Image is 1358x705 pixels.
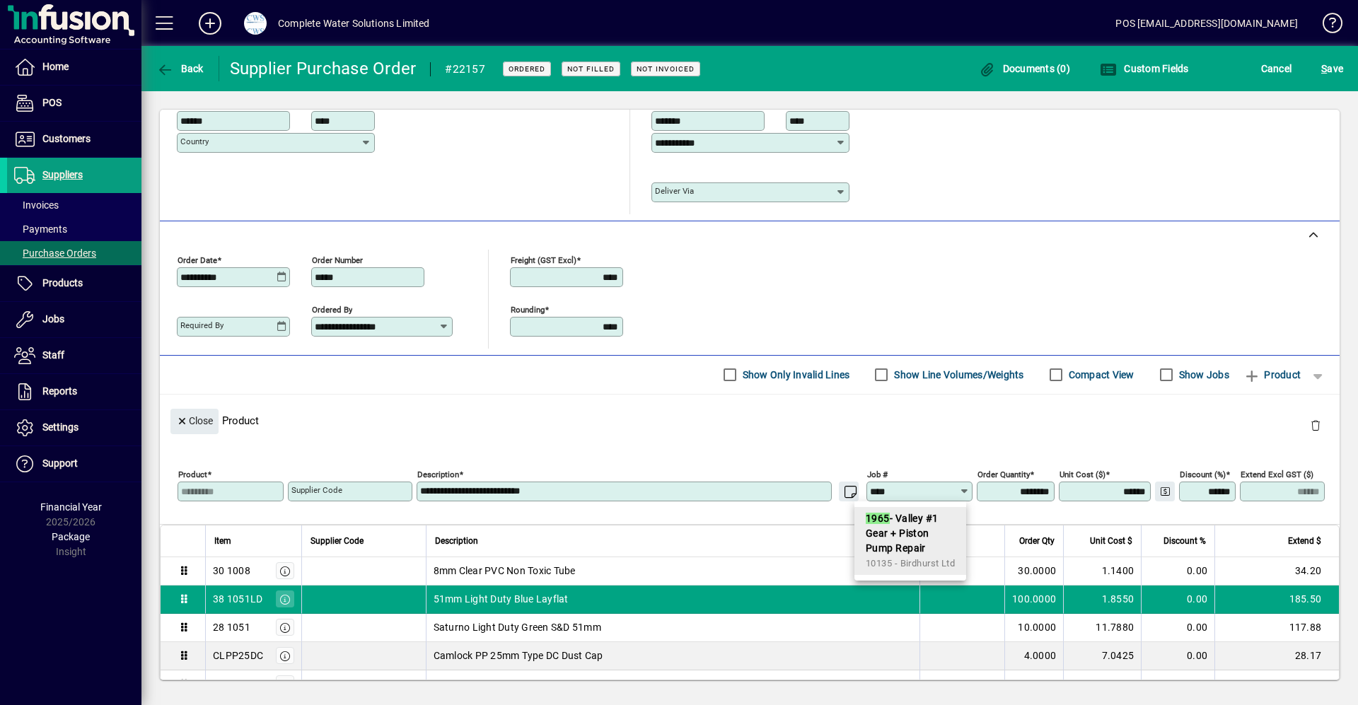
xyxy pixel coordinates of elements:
span: Item [214,533,231,549]
mat-label: Rounding [511,304,545,314]
td: 1.8550 [1063,585,1141,614]
span: Back [156,63,204,74]
span: ave [1321,57,1343,80]
span: Extend $ [1288,533,1321,549]
span: Discount % [1163,533,1206,549]
a: Settings [7,410,141,445]
button: Add [187,11,233,36]
td: 185.50 [1214,585,1339,614]
a: POS [7,86,141,121]
mat-label: Order date [178,255,217,264]
span: Purchase Orders [14,247,96,259]
button: Cancel [1258,56,1296,81]
span: - Valley #1 Gear + Piston Pump Repair [866,511,955,556]
a: Purchase Orders [7,241,141,265]
span: Products [42,277,83,289]
span: Settings [42,421,79,433]
span: Support [42,458,78,469]
button: Back [153,56,207,81]
span: Supplier Code [311,533,364,549]
div: Supplier Purchase Order [230,57,417,80]
span: 51mm Light Duty Blue Layflat [434,592,569,606]
mat-label: Product [178,469,207,479]
span: Home [42,61,69,72]
mat-label: Ordered by [312,304,352,314]
label: Show Jobs [1176,368,1229,382]
td: 11.7880 [1063,614,1141,642]
td: 8.80 [1214,670,1339,699]
span: Documents (0) [978,63,1070,74]
app-page-header-button: Delete [1299,419,1333,431]
div: 30 1008 [213,564,250,578]
a: Invoices [7,193,141,217]
mat-option: 1965 - Valley #1 Gear + Piston Pump Repair [854,507,966,575]
span: Financial Year [40,501,102,513]
div: 28 1051 [213,620,250,634]
mat-label: Required by [180,320,224,330]
td: 7.0425 [1063,642,1141,670]
td: 34.20 [1214,557,1339,585]
td: 4.4000 [1063,670,1141,699]
mat-label: Country [180,136,209,146]
span: POS [42,97,62,108]
span: Camlock PP 25mm Type DC Dust Cap [434,648,603,663]
label: Show Line Volumes/Weights [891,368,1023,382]
label: Compact View [1066,368,1134,382]
span: 8mm Clear PVC Non Toxic Tube [434,564,576,578]
mat-label: Job # [867,469,888,479]
span: Not Filled [567,64,615,74]
td: 100.0000 [1004,585,1063,614]
button: Profile [233,11,278,36]
a: Customers [7,122,141,157]
span: Suppliers [42,169,83,180]
a: Jobs [7,302,141,337]
mat-label: Deliver via [655,186,694,196]
span: Invoices [14,199,59,211]
span: Cancel [1261,57,1292,80]
td: 1.1400 [1063,557,1141,585]
span: Not Invoiced [637,64,695,74]
mat-label: Description [417,469,459,479]
span: Product [1243,363,1301,386]
span: Jobs [42,313,64,325]
td: 0.00 [1141,557,1214,585]
button: Product [1236,362,1308,388]
td: 0.00 [1141,614,1214,642]
a: Payments [7,217,141,241]
span: Close [176,409,213,433]
mat-label: Order number [312,255,363,264]
mat-label: Unit Cost ($) [1060,469,1105,479]
td: 0.00 [1141,670,1214,699]
div: Complete Water Solutions Limited [278,12,430,35]
td: 0.00 [1141,585,1214,614]
td: 10.0000 [1004,614,1063,642]
mat-label: Order Quantity [977,469,1030,479]
a: Home [7,49,141,85]
a: Products [7,266,141,301]
span: Camlock AL 38mm Type F [DEMOGRAPHIC_DATA] Adaptor x BSPM [434,677,737,691]
mat-label: Freight (GST excl) [511,255,576,264]
td: 0.00 [1141,642,1214,670]
a: Reports [7,374,141,409]
button: Documents (0) [975,56,1074,81]
mat-label: Discount (%) [1180,469,1226,479]
mat-label: Extend excl GST ($) [1241,469,1313,479]
span: Order Qty [1019,533,1055,549]
span: Customers [42,133,91,144]
span: Saturno Light Duty Green S&D 51mm [434,620,601,634]
span: Custom Fields [1100,63,1189,74]
button: Custom Fields [1096,56,1192,81]
span: Unit Cost $ [1090,533,1132,549]
em: 1965 [866,513,890,524]
button: Change Price Levels [1155,482,1175,501]
button: Close [170,409,219,434]
mat-label: Supplier Code [291,485,342,495]
div: Product [160,395,1340,446]
a: Support [7,446,141,482]
div: CLAL38F [213,677,255,691]
div: POS [EMAIL_ADDRESS][DOMAIN_NAME] [1115,12,1298,35]
app-page-header-button: Close [167,414,222,426]
span: S [1321,63,1327,74]
label: Show Only Invalid Lines [740,368,850,382]
div: 38 1051LD [213,592,262,606]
